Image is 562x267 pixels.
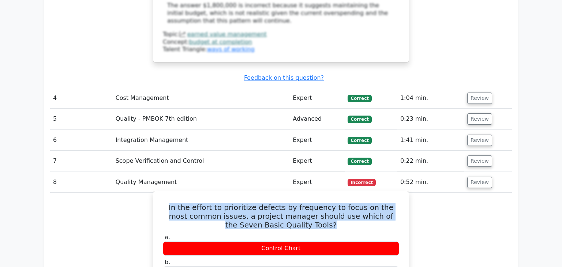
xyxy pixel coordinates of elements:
td: Integration Management [113,130,290,151]
a: Feedback on this question? [244,74,324,81]
td: Advanced [290,109,345,129]
button: Review [467,177,492,188]
button: Review [467,93,492,104]
div: Concept: [163,38,399,46]
div: Topic: [163,31,399,38]
td: 5 [50,109,113,129]
td: 6 [50,130,113,151]
button: Review [467,135,492,146]
td: 0:23 min. [397,109,464,129]
div: Talent Triangle: [163,31,399,53]
a: ways of working [207,46,255,53]
button: Review [467,155,492,167]
td: Expert [290,172,345,193]
span: Correct [348,137,371,144]
td: 0:22 min. [397,151,464,172]
td: 8 [50,172,113,193]
td: 0:52 min. [397,172,464,193]
span: a. [165,234,170,241]
a: budget at completion [189,38,252,45]
td: 7 [50,151,113,172]
td: Expert [290,130,345,151]
td: Cost Management [113,88,290,109]
span: Correct [348,158,371,165]
td: Quality - PMBOK 7th edition [113,109,290,129]
button: Review [467,113,492,125]
span: b. [165,259,170,266]
div: Control Chart [163,241,399,256]
td: Expert [290,151,345,172]
span: Correct [348,95,371,102]
td: 1:04 min. [397,88,464,109]
td: Expert [290,88,345,109]
span: Correct [348,116,371,123]
span: Incorrect [348,179,376,186]
td: 4 [50,88,113,109]
td: 1:41 min. [397,130,464,151]
a: earned value management [187,31,267,38]
td: Quality Management [113,172,290,193]
td: Scope Verification and Control [113,151,290,172]
h5: In the effort to prioritize defects by frequency to focus on the most common issues, a project ma... [162,203,400,229]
